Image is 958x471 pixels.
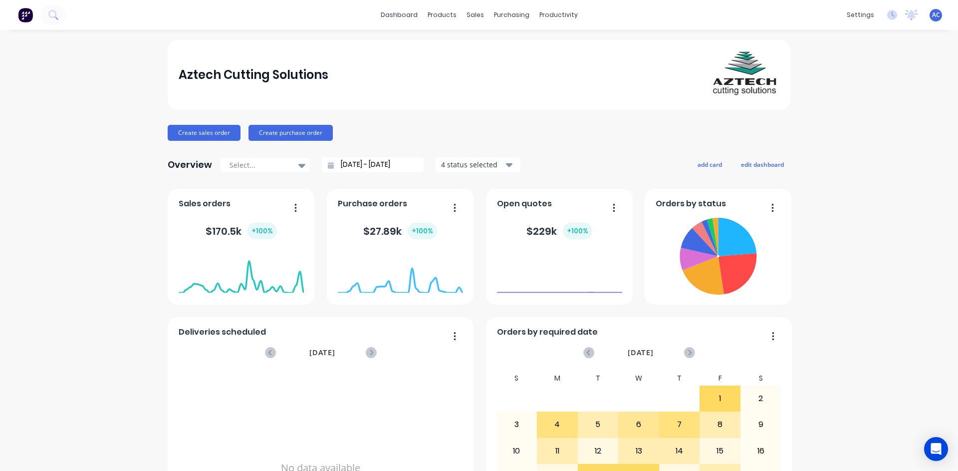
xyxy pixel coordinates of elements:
[537,439,577,464] div: 11
[376,7,423,22] a: dashboard
[497,439,537,464] div: 10
[578,412,618,437] div: 5
[441,159,504,170] div: 4 status selected
[660,412,700,437] div: 7
[496,371,537,386] div: S
[628,347,654,358] span: [DATE]
[734,158,790,171] button: edit dashboard
[206,223,277,239] div: $ 170.5k
[741,412,781,437] div: 9
[660,439,700,464] div: 14
[537,412,577,437] div: 4
[537,371,578,386] div: M
[497,198,552,210] span: Open quotes
[563,223,592,239] div: + 100 %
[248,125,333,141] button: Create purchase order
[436,157,520,172] button: 4 status selected
[700,439,740,464] div: 15
[741,439,781,464] div: 16
[691,158,728,171] button: add card
[526,223,592,239] div: $ 229k
[924,437,948,461] div: Open Intercom Messenger
[741,386,781,411] div: 2
[700,371,740,386] div: F
[710,40,779,110] img: Aztech Cutting Solutions
[363,223,437,239] div: $ 27.89k
[842,7,879,22] div: settings
[179,65,328,85] div: Aztech Cutting Solutions
[700,386,740,411] div: 1
[408,223,437,239] div: + 100 %
[619,412,659,437] div: 6
[619,439,659,464] div: 13
[700,412,740,437] div: 8
[247,223,277,239] div: + 100 %
[740,371,781,386] div: S
[168,125,240,141] button: Create sales order
[168,155,212,175] div: Overview
[423,7,462,22] div: products
[618,371,659,386] div: W
[578,371,619,386] div: T
[489,7,534,22] div: purchasing
[932,10,940,19] span: AC
[309,347,335,358] span: [DATE]
[578,439,618,464] div: 12
[659,371,700,386] div: T
[179,326,266,338] span: Deliveries scheduled
[534,7,583,22] div: productivity
[18,7,33,22] img: Factory
[497,412,537,437] div: 3
[338,198,407,210] span: Purchase orders
[462,7,489,22] div: sales
[179,198,231,210] span: Sales orders
[656,198,726,210] span: Orders by status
